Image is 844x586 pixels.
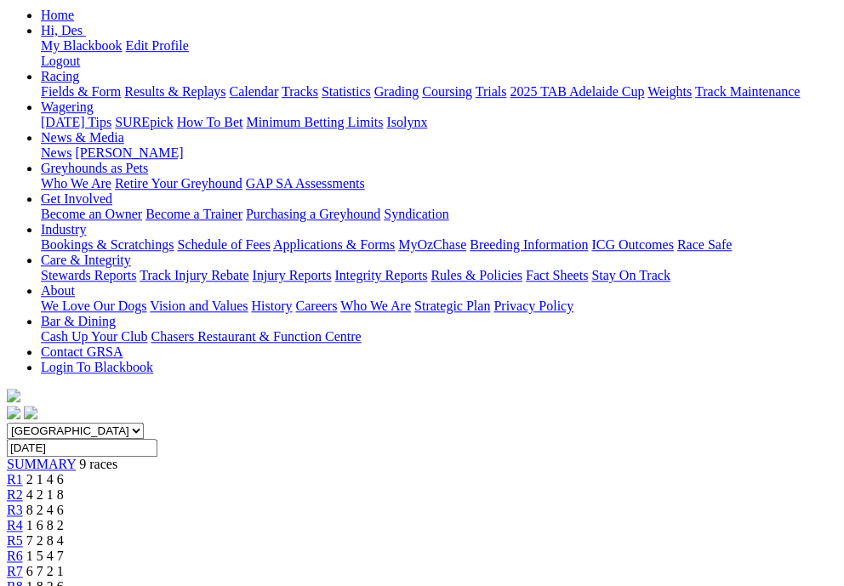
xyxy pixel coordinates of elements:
a: Become a Trainer [145,207,242,221]
a: Injury Reports [252,268,331,282]
a: Greyhounds as Pets [41,161,148,175]
div: Get Involved [41,207,837,222]
span: 4 2 1 8 [26,487,64,502]
img: facebook.svg [7,406,20,419]
a: Bookings & Scratchings [41,237,174,252]
a: Retire Your Greyhound [115,176,242,191]
a: Privacy Policy [493,299,573,313]
a: Tracks [282,84,318,99]
a: Isolynx [386,115,427,129]
a: Login To Blackbook [41,360,153,374]
a: Track Maintenance [695,84,800,99]
a: Applications & Forms [273,237,395,252]
a: Careers [295,299,337,313]
div: News & Media [41,145,837,161]
div: Racing [41,84,837,100]
a: Home [41,8,74,22]
a: About [41,283,75,298]
a: Track Injury Rebate [140,268,248,282]
span: 6 7 2 1 [26,564,64,578]
a: R4 [7,518,23,532]
a: Who We Are [41,176,111,191]
a: MyOzChase [398,237,466,252]
div: Greyhounds as Pets [41,176,837,191]
a: R2 [7,487,23,502]
a: Calendar [229,84,278,99]
span: 7 2 8 4 [26,533,64,548]
img: logo-grsa-white.png [7,389,20,402]
div: Care & Integrity [41,268,837,283]
div: Industry [41,237,837,253]
a: Statistics [322,84,371,99]
a: Become an Owner [41,207,142,221]
a: [DATE] Tips [41,115,111,129]
a: Logout [41,54,80,68]
a: We Love Our Dogs [41,299,146,313]
a: Industry [41,222,86,236]
a: Race Safe [676,237,731,252]
a: Wagering [41,100,94,114]
a: How To Bet [177,115,243,129]
a: R3 [7,503,23,517]
div: Bar & Dining [41,329,837,344]
a: SUMMARY [7,457,76,471]
a: Minimum Betting Limits [246,115,383,129]
input: Select date [7,439,157,457]
a: Hi, Des [41,23,86,37]
a: Purchasing a Greyhound [246,207,380,221]
span: 9 races [79,457,117,471]
a: Results & Replays [124,84,225,99]
a: Racing [41,69,79,83]
a: Breeding Information [470,237,588,252]
a: Schedule of Fees [177,237,270,252]
span: 8 2 4 6 [26,503,64,517]
span: 1 6 8 2 [26,518,64,532]
a: R7 [7,564,23,578]
a: Rules & Policies [431,268,522,282]
a: Syndication [384,207,448,221]
a: Fields & Form [41,84,121,99]
div: About [41,299,837,314]
a: R1 [7,472,23,486]
a: History [251,299,292,313]
span: Hi, Des [41,23,83,37]
span: 1 5 4 7 [26,549,64,563]
a: Stewards Reports [41,268,136,282]
a: News [41,145,71,160]
a: Chasers Restaurant & Function Centre [151,329,361,344]
a: Cash Up Your Club [41,329,147,344]
a: Fact Sheets [526,268,588,282]
span: 2 1 4 6 [26,472,64,486]
a: News & Media [41,130,124,145]
a: R5 [7,533,23,548]
a: Get Involved [41,191,112,206]
a: Bar & Dining [41,314,116,328]
a: SUREpick [115,115,173,129]
div: Wagering [41,115,837,130]
a: Grading [374,84,419,99]
a: Care & Integrity [41,253,131,267]
a: Trials [475,84,506,99]
a: Strategic Plan [414,299,490,313]
a: Coursing [422,84,472,99]
a: Stay On Track [591,268,670,282]
a: Contact GRSA [41,344,123,359]
a: Vision and Values [150,299,248,313]
a: ICG Outcomes [591,237,673,252]
div: Hi, Des [41,38,837,69]
a: My Blackbook [41,38,123,53]
a: [PERSON_NAME] [75,145,183,160]
a: Edit Profile [126,38,189,53]
img: twitter.svg [24,406,37,419]
a: 2025 TAB Adelaide Cup [510,84,644,99]
a: R6 [7,549,23,563]
a: Who We Are [340,299,411,313]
